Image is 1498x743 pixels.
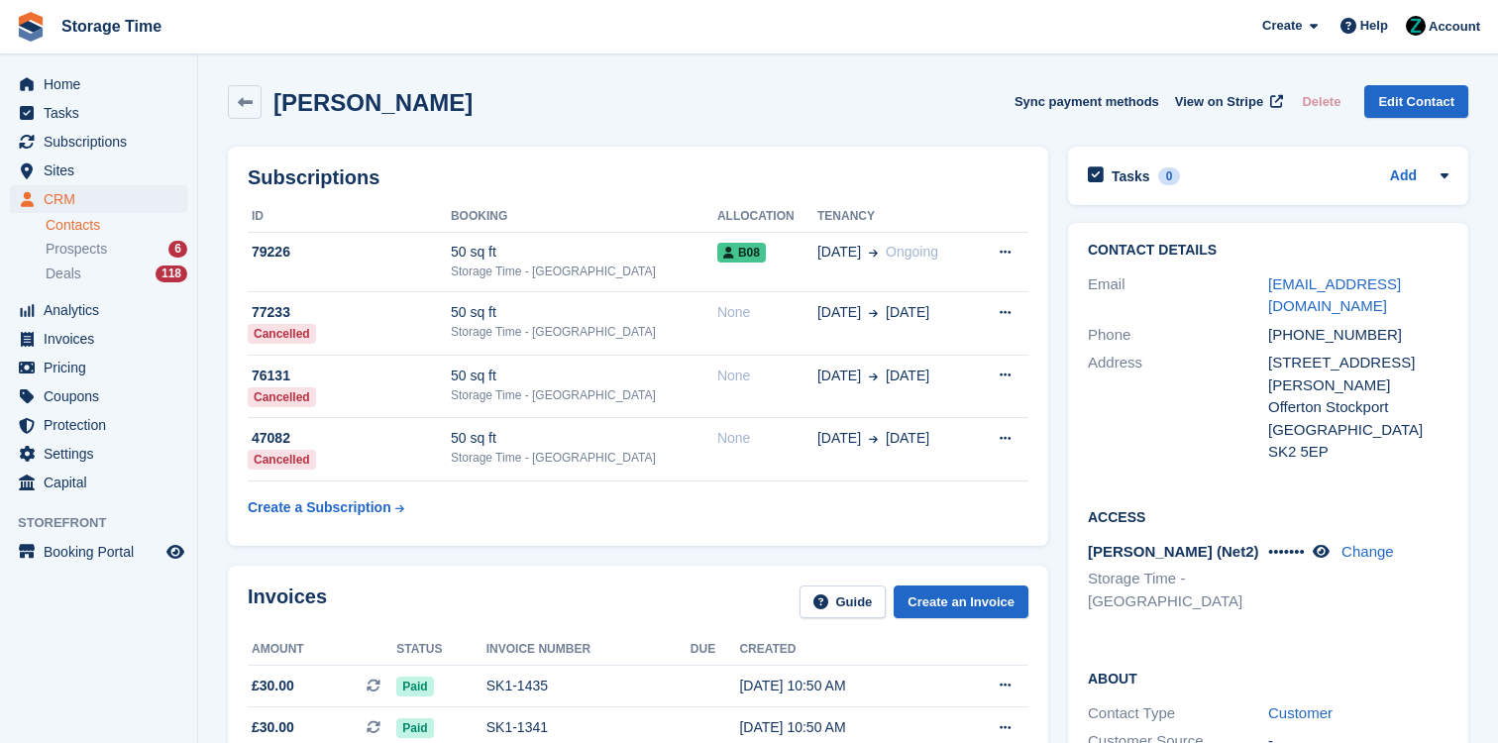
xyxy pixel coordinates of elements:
div: SK2 5EP [1268,441,1448,464]
span: Paid [396,677,433,696]
span: Analytics [44,296,162,324]
div: Offerton Stockport [1268,396,1448,419]
span: Ongoing [886,244,938,260]
a: menu [10,296,187,324]
button: Delete [1294,85,1348,118]
h2: About [1088,668,1448,688]
th: Created [739,634,947,666]
span: Storefront [18,513,197,533]
span: Paid [396,718,433,738]
a: Add [1390,165,1417,188]
a: menu [10,99,187,127]
div: Storage Time - [GEOGRAPHIC_DATA] [451,386,717,404]
div: 79226 [248,242,451,263]
div: [PHONE_NUMBER] [1268,324,1448,347]
span: £30.00 [252,717,294,738]
span: Deals [46,265,81,283]
th: Tenancy [817,201,975,233]
span: [DATE] [817,366,861,386]
div: SK1-1341 [486,717,691,738]
span: [DATE] [886,428,929,449]
a: Deals 118 [46,264,187,284]
a: menu [10,538,187,566]
a: View on Stripe [1167,85,1287,118]
span: ••••••• [1268,543,1305,560]
a: menu [10,411,187,439]
div: 0 [1158,167,1181,185]
a: Customer [1268,704,1333,721]
span: Booking Portal [44,538,162,566]
a: Contacts [46,216,187,235]
a: menu [10,157,187,184]
a: Prospects 6 [46,239,187,260]
div: Address [1088,352,1268,464]
span: Sites [44,157,162,184]
a: Guide [800,585,887,618]
div: Storage Time - [GEOGRAPHIC_DATA] [451,263,717,280]
a: Storage Time [53,10,169,43]
a: Edit Contact [1364,85,1468,118]
a: [EMAIL_ADDRESS][DOMAIN_NAME] [1268,275,1401,315]
div: Storage Time - [GEOGRAPHIC_DATA] [451,323,717,341]
div: 6 [168,241,187,258]
span: Pricing [44,354,162,381]
a: Create a Subscription [248,489,404,526]
div: 50 sq ft [451,428,717,449]
img: Zain Sarwar [1406,16,1426,36]
span: [DATE] [817,302,861,323]
div: Email [1088,273,1268,318]
span: Protection [44,411,162,439]
span: [DATE] [817,242,861,263]
div: 50 sq ft [451,242,717,263]
span: [DATE] [886,302,929,323]
th: Amount [248,634,396,666]
a: Create an Invoice [894,585,1028,618]
span: Subscriptions [44,128,162,156]
button: Sync payment methods [1015,85,1159,118]
span: CRM [44,185,162,213]
span: [DATE] [886,366,929,386]
span: [PERSON_NAME] (Net2) [1088,543,1259,560]
div: Storage Time - [GEOGRAPHIC_DATA] [451,449,717,467]
a: menu [10,128,187,156]
th: Booking [451,201,717,233]
div: Cancelled [248,387,316,407]
div: [DATE] 10:50 AM [739,676,947,696]
div: None [717,366,817,386]
span: Account [1429,17,1480,37]
th: Allocation [717,201,817,233]
a: menu [10,354,187,381]
a: menu [10,325,187,353]
div: Phone [1088,324,1268,347]
span: Coupons [44,382,162,410]
th: Invoice number [486,634,691,666]
div: 76131 [248,366,451,386]
span: B08 [717,243,766,263]
div: 50 sq ft [451,366,717,386]
div: SK1-1435 [486,676,691,696]
div: [GEOGRAPHIC_DATA] [1268,419,1448,442]
div: Cancelled [248,324,316,344]
th: ID [248,201,451,233]
a: menu [10,440,187,468]
div: Cancelled [248,450,316,470]
th: Due [691,634,740,666]
span: Invoices [44,325,162,353]
a: menu [10,469,187,496]
div: Create a Subscription [248,497,391,518]
span: Capital [44,469,162,496]
div: None [717,428,817,449]
a: menu [10,185,187,213]
h2: Tasks [1112,167,1150,185]
a: Preview store [163,540,187,564]
div: None [717,302,817,323]
span: Settings [44,440,162,468]
h2: Access [1088,506,1448,526]
h2: Contact Details [1088,243,1448,259]
a: menu [10,382,187,410]
div: [DATE] 10:50 AM [739,717,947,738]
li: Storage Time - [GEOGRAPHIC_DATA] [1088,568,1268,612]
span: [DATE] [817,428,861,449]
div: 118 [156,265,187,282]
h2: Invoices [248,585,327,618]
